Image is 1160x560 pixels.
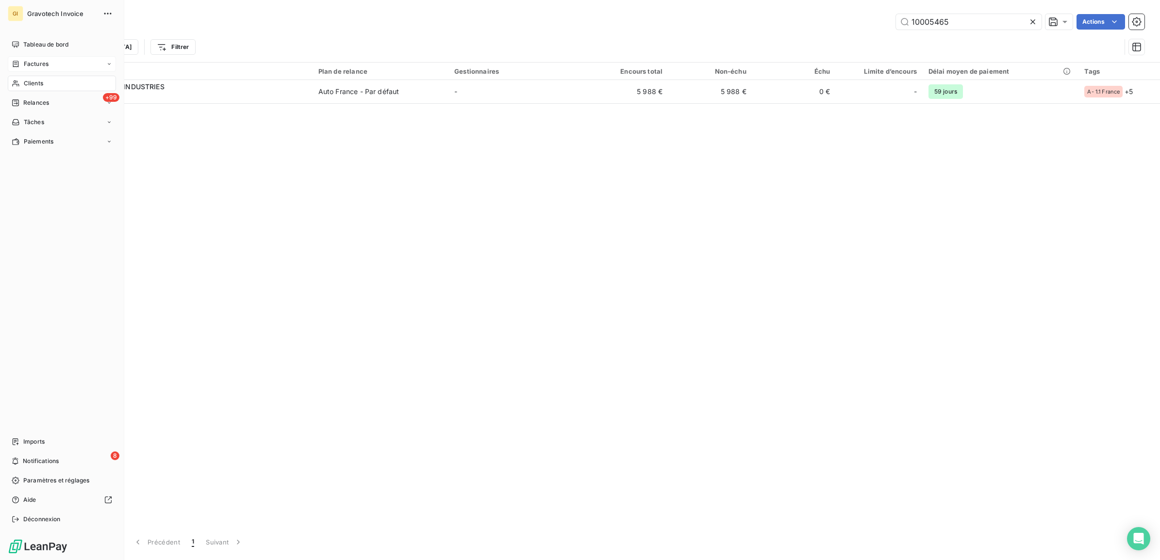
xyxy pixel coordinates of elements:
[752,80,836,103] td: 0 €
[24,118,44,127] span: Tâches
[928,67,1073,75] div: Délai moyen de paiement
[23,457,59,465] span: Notifications
[914,87,917,96] span: -
[186,532,200,552] button: 1
[67,92,307,101] span: 10005465
[1087,89,1120,95] span: A- 1.1 France
[758,67,830,75] div: Échu
[318,87,399,96] div: Auto France - Par défaut
[24,137,53,146] span: Paiements
[591,67,663,75] div: Encours total
[127,532,186,552] button: Précédent
[454,87,457,96] span: -
[896,14,1042,30] input: Rechercher
[318,67,443,75] div: Plan de relance
[23,476,89,485] span: Paramètres et réglages
[1125,86,1133,96] span: + 5
[200,532,249,552] button: Suivant
[1077,14,1125,30] button: Actions
[27,10,97,17] span: Gravotech Invoice
[23,496,36,504] span: Aide
[842,67,917,75] div: Limite d’encours
[1084,67,1154,75] div: Tags
[674,67,746,75] div: Non-échu
[668,80,752,103] td: 5 988 €
[8,6,23,21] div: GI
[8,539,68,554] img: Logo LeanPay
[23,437,45,446] span: Imports
[24,79,43,88] span: Clients
[23,40,68,49] span: Tableau de bord
[103,93,119,102] span: +99
[23,98,49,107] span: Relances
[454,67,579,75] div: Gestionnaires
[192,537,194,547] span: 1
[150,39,195,55] button: Filtrer
[8,492,116,508] a: Aide
[1127,527,1150,550] div: Open Intercom Messenger
[585,80,669,103] td: 5 988 €
[111,451,119,460] span: 8
[23,515,61,524] span: Déconnexion
[24,60,49,68] span: Factures
[928,84,963,99] span: 59 jours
